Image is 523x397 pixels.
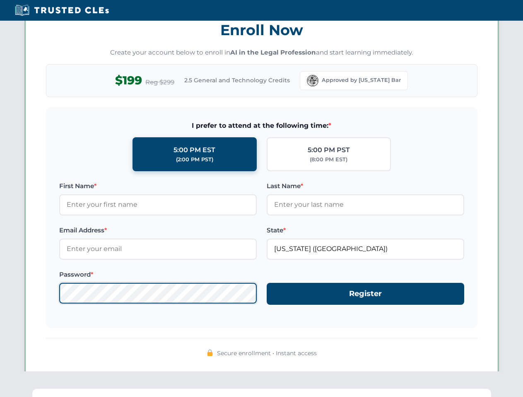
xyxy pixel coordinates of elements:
[59,225,257,235] label: Email Address
[308,145,350,155] div: 5:00 PM PST
[184,76,290,85] span: 2.5 General and Technology Credits
[322,76,401,84] span: Approved by [US_STATE] Bar
[217,349,317,358] span: Secure enrollment • Instant access
[207,349,213,356] img: 🔒
[59,194,257,215] input: Enter your first name
[59,181,257,191] label: First Name
[46,17,477,43] h3: Enroll Now
[267,239,464,259] input: Florida (FL)
[230,48,316,56] strong: AI in the Legal Profession
[307,75,318,86] img: Florida Bar
[59,239,257,259] input: Enter your email
[176,155,213,164] div: (2:00 PM PST)
[267,194,464,215] input: Enter your last name
[267,283,464,305] button: Register
[310,155,347,164] div: (8:00 PM EST)
[145,77,174,87] span: Reg $299
[59,120,464,131] span: I prefer to attend at the following time:
[46,48,477,57] p: Create your account below to enroll in and start learning immediately.
[267,181,464,191] label: Last Name
[115,71,142,90] span: $199
[59,270,257,280] label: Password
[267,225,464,235] label: State
[174,145,215,155] div: 5:00 PM EST
[12,4,111,17] img: Trusted CLEs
